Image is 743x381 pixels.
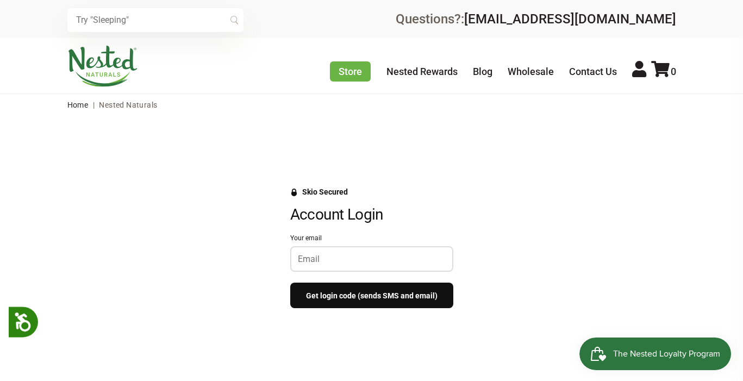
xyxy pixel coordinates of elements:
[90,101,97,109] span: |
[330,61,371,82] a: Store
[99,101,157,109] span: Nested Naturals
[290,205,453,224] h2: Account Login
[302,188,348,196] div: Skio Secured
[290,189,298,196] svg: Security
[396,13,676,26] div: Questions?:
[67,46,138,87] img: Nested Naturals
[464,11,676,27] a: [EMAIL_ADDRESS][DOMAIN_NAME]
[290,283,453,308] button: Get login code (sends SMS and email)
[386,66,458,77] a: Nested Rewards
[671,66,676,77] span: 0
[290,235,453,242] div: Your email
[473,66,492,77] a: Blog
[67,94,676,116] nav: breadcrumbs
[67,8,243,32] input: Try "Sleeping"
[569,66,617,77] a: Contact Us
[290,188,348,205] a: Skio Secured
[67,101,89,109] a: Home
[651,66,676,77] a: 0
[579,338,732,370] iframe: Button to open loyalty program pop-up
[508,66,554,77] a: Wholesale
[298,254,446,264] input: Your email input field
